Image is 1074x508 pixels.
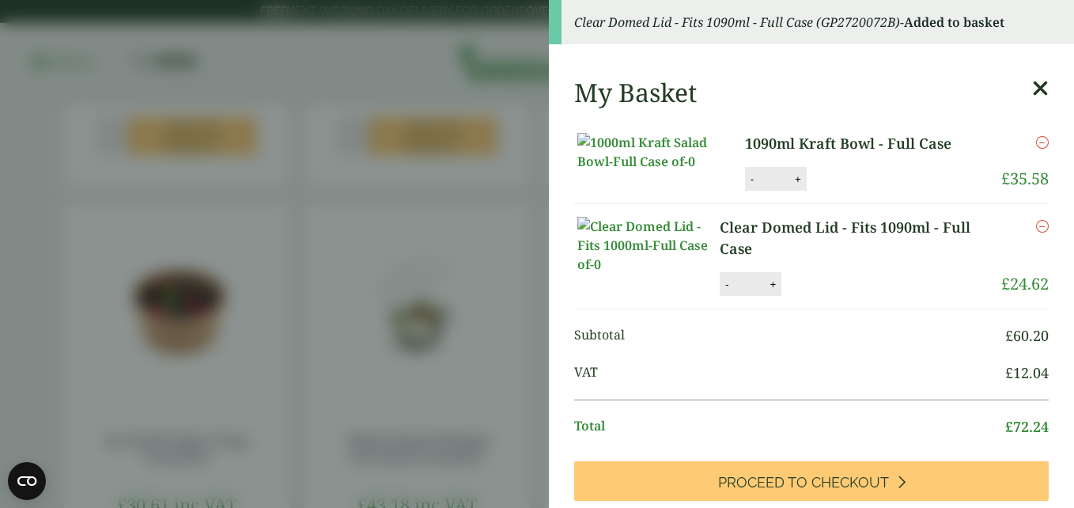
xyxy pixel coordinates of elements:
a: Remove this item [1036,133,1049,152]
span: £ [1005,417,1013,436]
h2: My Basket [574,78,697,108]
span: £ [1001,273,1010,294]
button: - [746,172,758,186]
button: - [720,278,733,291]
bdi: 12.04 [1005,363,1049,382]
bdi: 72.24 [1005,417,1049,436]
span: £ [1005,326,1013,345]
span: Proceed to Checkout [718,474,889,491]
a: Clear Domed Lid - Fits 1090ml - Full Case [720,217,1001,260]
span: Subtotal [574,325,1005,347]
a: Proceed to Checkout [574,461,1049,501]
span: VAT [574,362,1005,384]
bdi: 24.62 [1001,273,1049,294]
a: Remove this item [1036,217,1049,236]
bdi: 60.20 [1005,326,1049,345]
em: Clear Domed Lid - Fits 1090ml - Full Case (GP2720072B) [574,13,900,31]
a: 1090ml Kraft Bowl - Full Case [745,133,977,154]
button: + [790,172,806,186]
img: 1000ml Kraft Salad Bowl-Full Case of-0 [577,133,720,171]
button: + [765,278,781,291]
bdi: 35.58 [1001,168,1049,189]
span: £ [1001,168,1010,189]
button: Open CMP widget [8,462,46,500]
span: £ [1005,363,1013,382]
strong: Added to basket [904,13,1004,31]
img: Clear Domed Lid - Fits 1000ml-Full Case of-0 [577,217,720,274]
span: Total [574,416,1005,438]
